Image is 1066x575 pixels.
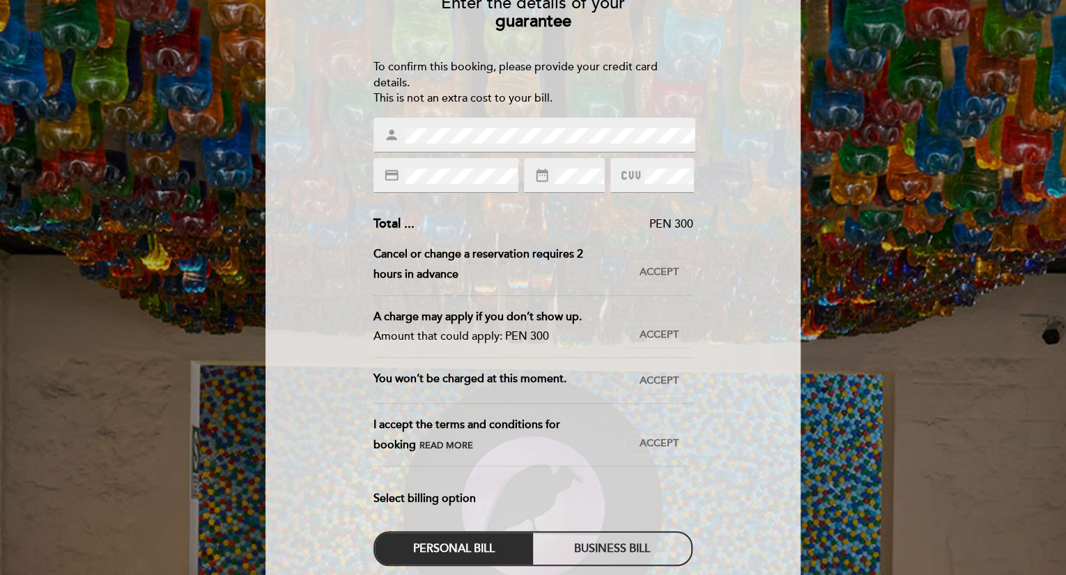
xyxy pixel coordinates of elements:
[373,307,614,327] div: A charge may apply if you don’t show up.
[624,369,693,393] button: Accept
[624,432,693,455] button: Accept
[415,216,693,233] div: PEN 300
[495,11,571,31] b: guarantee
[639,436,678,451] span: Accept
[373,326,614,347] div: Amount that could apply: PEN 300
[373,244,625,285] div: Cancel or change a reservation requires 2 hours in advance
[373,369,625,393] div: You won’t be charged at this moment.
[373,59,693,107] div: To confirm this booking, please provide your credit card details. This is not an extra cost to yo...
[639,374,678,388] span: Accept
[384,127,399,143] i: person
[373,489,476,509] span: Select billing option
[534,168,550,183] i: date_range
[639,265,678,280] span: Accept
[375,533,533,565] div: Personal bill
[373,216,415,231] span: Total ...
[624,323,693,347] button: Accept
[373,415,625,455] div: I accept the terms and conditions for booking
[624,261,693,285] button: Accept
[419,440,473,451] span: Read more
[533,533,691,565] div: Business bill
[639,328,678,342] span: Accept
[384,168,399,183] i: credit_card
